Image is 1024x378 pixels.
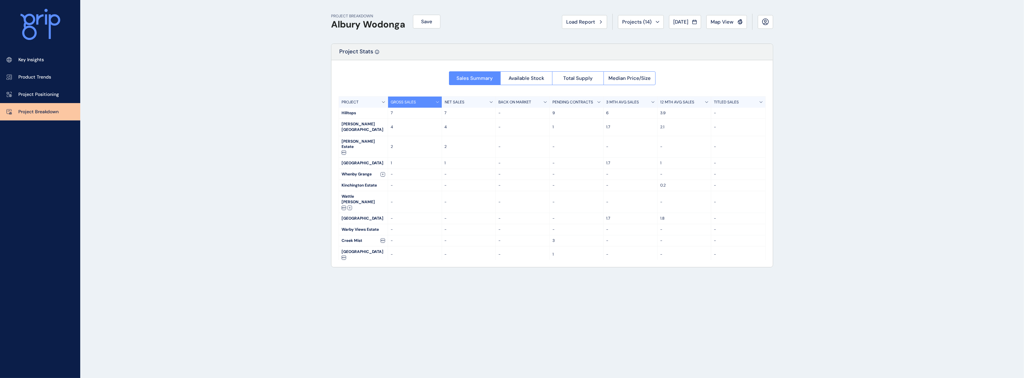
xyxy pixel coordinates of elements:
[714,199,763,205] p: -
[445,199,493,205] p: -
[500,71,552,85] button: Available Stock
[498,171,547,177] p: -
[331,13,405,19] p: PROJECT BREAKDOWN
[660,252,709,257] p: -
[552,216,601,221] p: -
[714,160,763,166] p: -
[339,246,388,262] div: [GEOGRAPHIC_DATA]
[660,160,709,166] p: 1
[339,119,388,136] div: [PERSON_NAME][GEOGRAPHIC_DATA]
[552,160,601,166] p: -
[622,19,652,25] span: Projects ( 14 )
[339,180,388,191] div: Kinchington Estate
[445,99,464,105] p: NET SALES
[331,19,405,30] h1: Albury Wodonga
[421,18,432,25] span: Save
[673,19,688,25] span: [DATE]
[606,216,655,221] p: 1.7
[498,160,547,166] p: -
[706,15,747,29] button: Map View
[509,75,544,81] span: Available Stock
[391,216,439,221] p: -
[660,171,709,177] p: -
[606,227,655,232] p: -
[714,110,763,116] p: -
[552,71,604,85] button: Total Supply
[498,144,547,150] p: -
[445,216,493,221] p: -
[445,124,493,130] p: 4
[413,15,440,28] button: Save
[714,216,763,221] p: -
[660,144,709,150] p: -
[566,19,595,25] span: Load Report
[714,252,763,257] p: -
[714,144,763,150] p: -
[342,99,359,105] p: PROJECT
[669,15,701,29] button: [DATE]
[606,124,655,130] p: 1.7
[660,183,709,188] p: 0.2
[18,74,51,81] p: Product Trends
[391,160,439,166] p: 1
[498,124,547,130] p: -
[552,227,601,232] p: -
[445,183,493,188] p: -
[606,199,655,205] p: -
[339,108,388,118] div: Hilltops
[660,227,709,232] p: -
[498,252,547,257] p: -
[391,227,439,232] p: -
[498,227,547,232] p: -
[339,235,388,246] div: Creek Mist
[660,199,709,205] p: -
[445,144,493,150] p: 2
[391,110,439,116] p: 7
[498,199,547,205] p: -
[445,110,493,116] p: 7
[714,227,763,232] p: -
[552,252,601,257] p: 1
[552,183,601,188] p: -
[445,227,493,232] p: -
[552,171,601,177] p: -
[445,238,493,243] p: -
[391,124,439,130] p: 4
[391,199,439,205] p: -
[339,169,388,180] div: Whenby Grange
[660,124,709,130] p: 2.1
[445,171,493,177] p: -
[391,99,416,105] p: GROSS SALES
[606,99,639,105] p: 3 MTH AVG SALES
[552,238,601,243] p: 3
[608,75,651,81] span: Median Price/Size
[660,99,694,105] p: 12 MTH AVG SALES
[711,19,734,25] span: Map View
[714,99,739,105] p: TITLED SALES
[606,110,655,116] p: 6
[339,48,373,60] p: Project Stats
[339,158,388,169] div: [GEOGRAPHIC_DATA]
[606,160,655,166] p: 1.7
[606,238,655,243] p: -
[606,252,655,257] p: -
[339,213,388,224] div: [GEOGRAPHIC_DATA]
[498,216,547,221] p: -
[552,144,601,150] p: -
[391,252,439,257] p: -
[606,183,655,188] p: -
[606,171,655,177] p: -
[391,238,439,243] p: -
[498,238,547,243] p: -
[18,109,59,115] p: Project Breakdown
[449,71,501,85] button: Sales Summary
[456,75,493,81] span: Sales Summary
[445,160,493,166] p: 1
[391,144,439,150] p: 2
[714,183,763,188] p: -
[498,110,547,116] p: -
[618,15,664,29] button: Projects (14)
[562,15,607,29] button: Load Report
[445,252,493,257] p: -
[552,99,593,105] p: PENDING CONTRACTS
